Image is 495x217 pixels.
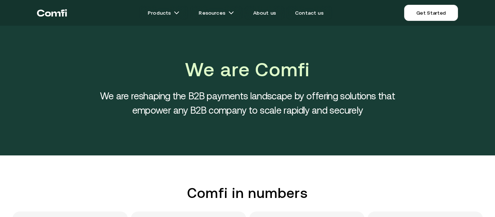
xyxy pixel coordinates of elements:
h4: We are reshaping the B2B payments landscape by offering solutions that empower any B2B company to... [83,89,413,117]
img: arrow icons [228,10,234,16]
h1: We are Comfi [83,56,413,83]
a: Productsarrow icons [139,5,188,20]
h2: Comfi in numbers [12,185,483,201]
a: Get Started [404,5,458,21]
a: About us [244,5,285,20]
a: Contact us [286,5,332,20]
a: Resourcesarrow icons [190,5,243,20]
img: arrow icons [174,10,180,16]
a: Return to the top of the Comfi home page [37,2,67,24]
